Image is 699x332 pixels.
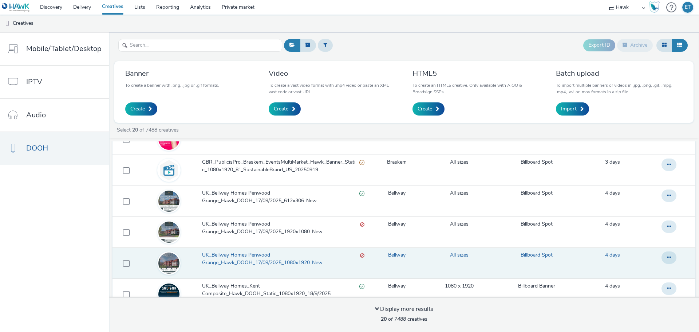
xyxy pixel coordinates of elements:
[412,102,445,116] a: Create
[269,102,301,116] a: Create
[359,190,364,197] div: Valid
[605,251,620,259] a: 18 September 2025, 18:00
[605,251,620,258] span: 4 days
[375,305,433,313] div: Display more results
[359,159,364,166] div: Partially valid
[450,159,469,166] a: All sizes
[359,282,364,290] div: Valid
[605,159,620,165] span: 3 days
[381,316,387,323] strong: 20
[158,191,179,212] img: 77c8b5a0-6ead-441c-af0b-b19ea0243131.jpg
[388,251,406,259] a: Bellway
[450,251,469,259] a: All sizes
[672,39,688,51] button: Table
[412,69,539,78] h3: HTML5
[412,82,539,95] p: To create an HTML5 creative. Only available with AIOO & Broadsign SSPs
[360,220,364,228] div: Invalid
[521,190,553,197] a: Billboard Spot
[388,190,406,197] a: Bellway
[360,251,364,259] div: Invalid
[521,251,553,259] a: Billboard Spot
[116,126,182,133] a: Select of 7488 creatives
[158,160,179,181] img: video.svg
[130,105,145,113] span: Create
[202,251,367,270] a: UK_Bellway Homes Penwood Grange_Hawk_DOOH_17/09/2025_1080x1920-NewInvalid
[26,43,102,54] span: Mobile/Tablet/Desktop
[118,39,282,52] input: Search...
[132,126,138,133] strong: 20
[26,77,42,87] span: IPTV
[450,220,469,228] a: All sizes
[26,110,46,120] span: Audio
[2,3,30,12] img: undefined Logo
[556,102,589,116] a: Import
[445,282,474,290] a: 1080 x 1920
[158,222,179,243] img: fe9d2ef8-3a5a-4077-a14b-ed6a2722beb5.jpg
[202,220,360,235] span: UK_Bellway Homes Penwood Grange_Hawk_DOOH_17/09/2025_1920x1080-New
[418,105,432,113] span: Create
[269,69,395,78] h3: Video
[561,105,577,113] span: Import
[387,159,407,166] a: Braskem
[125,82,219,89] p: To create a banner with .png, .jpg or .gif formats.
[381,316,427,323] span: of 7488 creatives
[617,39,653,51] button: Archive
[605,159,620,166] a: 19 September 2025, 19:41
[158,276,179,313] img: e6f71205-00ee-433f-b929-2cb6af843878.jpg
[556,69,683,78] h3: Batch upload
[202,190,359,204] span: UK_Bellway Homes Penwood Grange_Hawk_DOOH_17/09/2025_612x306-New
[605,282,620,290] a: 18 September 2025, 12:33
[202,282,359,297] span: UK_Bellway Homes_Kent Composite_Hawk_DOOH_Static_1080x1920_18/9/2025
[202,282,367,301] a: UK_Bellway Homes_Kent Composite_Hawk_DOOH_Static_1080x1920_18/9/2025Valid
[202,251,360,266] span: UK_Bellway Homes Penwood Grange_Hawk_DOOH_17/09/2025_1080x1920-New
[605,220,620,227] span: 4 days
[202,220,367,239] a: UK_Bellway Homes Penwood Grange_Hawk_DOOH_17/09/2025_1920x1080-NewInvalid
[202,159,359,173] span: GBR_PublicisPro_Braskem_EventsMultiMarket_Hawk_Banner_Static_1080x1920_8"_SustainableBrand_US_202...
[605,282,620,289] span: 4 days
[649,1,660,13] img: Hawk Academy
[125,69,219,78] h3: Banner
[649,1,663,13] a: Hawk Academy
[388,220,406,228] a: Bellway
[26,143,48,153] span: DOOH
[125,102,157,116] a: Create
[388,282,406,290] a: Bellway
[202,190,367,208] a: UK_Bellway Homes Penwood Grange_Hawk_DOOH_17/09/2025_612x306-NewValid
[158,245,179,282] img: 7c6a11eb-ed5c-4ead-8b27-d774e3e11088.jpg
[605,190,620,196] span: 4 days
[656,39,672,51] button: Grid
[521,220,553,228] a: Billboard Spot
[583,39,615,51] button: Export ID
[521,159,553,166] a: Billboard Spot
[685,2,691,13] div: ET
[605,190,620,197] a: 18 September 2025, 18:01
[202,159,367,177] a: GBR_PublicisPro_Braskem_EventsMultiMarket_Hawk_Banner_Static_1080x1920_8"_SustainableBrand_US_202...
[274,105,288,113] span: Create
[269,82,395,95] p: To create a vast video format with .mp4 video or paste an XML vast code or vast URL.
[518,282,555,290] a: Billboard Banner
[450,190,469,197] a: All sizes
[556,82,683,95] p: To import multiple banners or videos in .jpg, .png, .gif, .mpg, .mp4, .avi or .mov formats in a z...
[4,20,11,27] img: dooh
[605,220,620,228] a: 18 September 2025, 18:00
